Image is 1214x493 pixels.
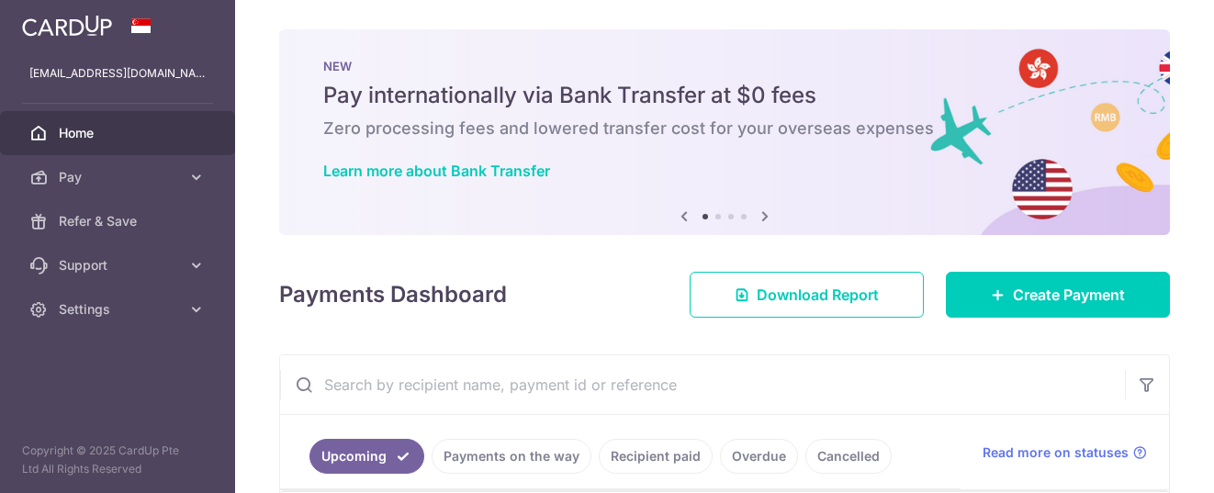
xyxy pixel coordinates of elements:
span: Settings [59,300,180,319]
span: Home [59,124,180,142]
span: Support [59,256,180,275]
a: Learn more about Bank Transfer [323,162,550,180]
p: [EMAIL_ADDRESS][DOMAIN_NAME] [29,64,206,83]
p: NEW [323,59,1126,73]
h6: Zero processing fees and lowered transfer cost for your overseas expenses [323,118,1126,140]
input: Search by recipient name, payment id or reference [280,355,1125,414]
a: Read more on statuses [983,443,1147,462]
span: Refer & Save [59,212,180,230]
img: Bank transfer banner [279,29,1170,235]
a: Download Report [690,272,924,318]
h4: Payments Dashboard [279,278,507,311]
h5: Pay internationally via Bank Transfer at $0 fees [323,81,1126,110]
a: Overdue [720,439,798,474]
img: CardUp [22,15,112,37]
span: Read more on statuses [983,443,1129,462]
a: Create Payment [946,272,1170,318]
span: Pay [59,168,180,186]
a: Upcoming [309,439,424,474]
span: Create Payment [1013,284,1125,306]
a: Cancelled [805,439,892,474]
a: Recipient paid [599,439,713,474]
span: Download Report [757,284,879,306]
a: Payments on the way [432,439,591,474]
